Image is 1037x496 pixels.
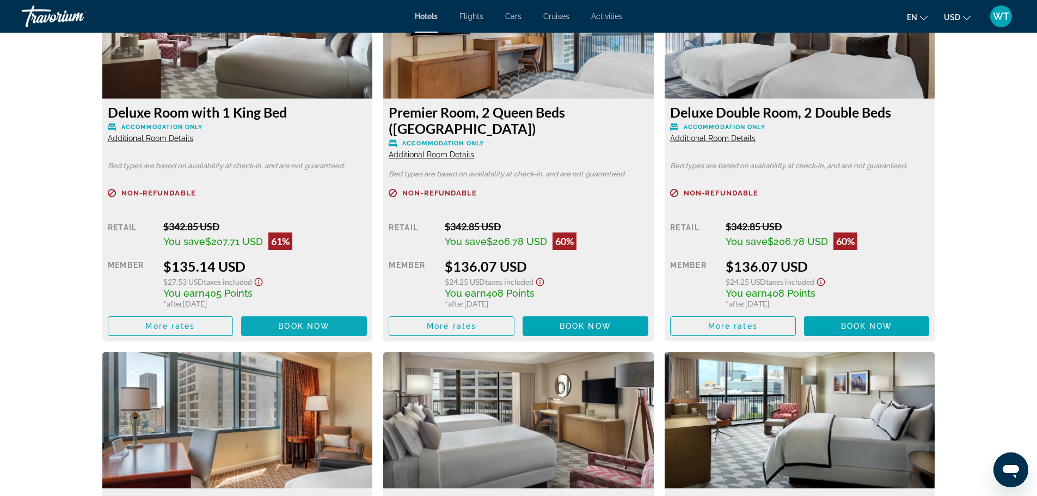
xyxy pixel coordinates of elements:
span: Additional Room Details [670,134,756,143]
button: Change language [907,9,928,25]
button: Change currency [944,9,971,25]
div: $136.07 USD [726,258,929,274]
button: Show Taxes and Fees disclaimer [814,274,827,287]
span: 405 Points [205,287,253,299]
span: You earn [726,287,767,299]
span: You earn [445,287,486,299]
span: Taxes included [204,277,252,286]
span: WT [993,11,1009,22]
span: after [167,299,183,308]
div: 60% [833,232,857,250]
a: Activities [591,12,623,21]
span: $24.25 USD [726,277,766,286]
div: $342.85 USD [163,221,367,232]
span: 408 Points [767,287,815,299]
div: * [DATE] [163,299,367,308]
button: Show Taxes and Fees disclaimer [533,274,547,287]
div: 60% [553,232,576,250]
span: after [448,299,464,308]
div: $136.07 USD [445,258,648,274]
a: Flights [459,12,483,21]
p: Bed types are based on availability at check-in, and are not guaranteed. [670,162,930,170]
div: 61% [268,232,292,250]
img: b21072d3-1f99-46ab-9024-8297a9270098.jpeg [102,352,373,488]
p: Bed types are based on availability at check-in, and are not guaranteed. [389,170,648,178]
span: More rates [708,322,758,330]
span: You earn [163,287,205,299]
div: * [DATE] [726,299,929,308]
span: Non-refundable [402,189,477,197]
a: Hotels [415,12,438,21]
div: $342.85 USD [726,221,929,232]
div: Member [670,258,717,308]
div: Member [389,258,436,308]
iframe: Button to launch messaging window [993,452,1028,487]
span: after [729,299,745,308]
span: $24.25 USD [445,277,485,286]
a: Cruises [543,12,569,21]
span: You save [726,236,768,247]
span: Accommodation Only [121,124,203,131]
span: More rates [145,322,195,330]
button: Show Taxes and Fees disclaimer [252,274,265,287]
span: More rates [427,322,476,330]
span: $207.71 USD [205,236,263,247]
span: Taxes included [485,277,533,286]
span: $206.78 USD [768,236,828,247]
span: en [907,13,917,22]
div: $135.14 USD [163,258,367,274]
button: Book now [523,316,648,336]
button: More rates [670,316,796,336]
img: 8ee38e86-8e63-49af-9952-d6d3ac9c8bde.jpeg [665,352,935,488]
span: Additional Room Details [108,134,193,143]
button: User Menu [987,5,1015,28]
span: You save [445,236,487,247]
button: More rates [108,316,234,336]
div: Member [108,258,155,308]
div: * [DATE] [445,299,648,308]
div: Retail [670,221,717,250]
h3: Deluxe Double Room, 2 Double Beds [670,104,930,120]
button: More rates [389,316,514,336]
p: Bed types are based on availability at check-in, and are not guaranteed. [108,162,367,170]
span: Book now [560,322,611,330]
span: 408 Points [486,287,535,299]
div: Retail [389,221,436,250]
div: $342.85 USD [445,221,648,232]
span: Book now [278,322,330,330]
button: Book now [804,316,930,336]
span: Accommodation Only [684,124,765,131]
span: $27.53 USD [163,277,204,286]
span: $206.78 USD [487,236,547,247]
span: Accommodation Only [402,140,484,147]
h3: Premier Room, 2 Queen Beds ([GEOGRAPHIC_DATA]) [389,104,648,137]
span: Non-refundable [684,189,758,197]
span: Additional Room Details [389,150,474,159]
span: Taxes included [766,277,814,286]
h3: Deluxe Room with 1 King Bed [108,104,367,120]
img: 1e3a606e-488e-4ddf-80d1-4248a6d94b76.jpeg [383,352,654,488]
div: Retail [108,221,155,250]
span: You save [163,236,205,247]
button: Book now [241,316,367,336]
span: Book now [841,322,893,330]
span: USD [944,13,960,22]
a: Travorium [22,2,131,30]
span: Non-refundable [121,189,196,197]
a: Cars [505,12,521,21]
